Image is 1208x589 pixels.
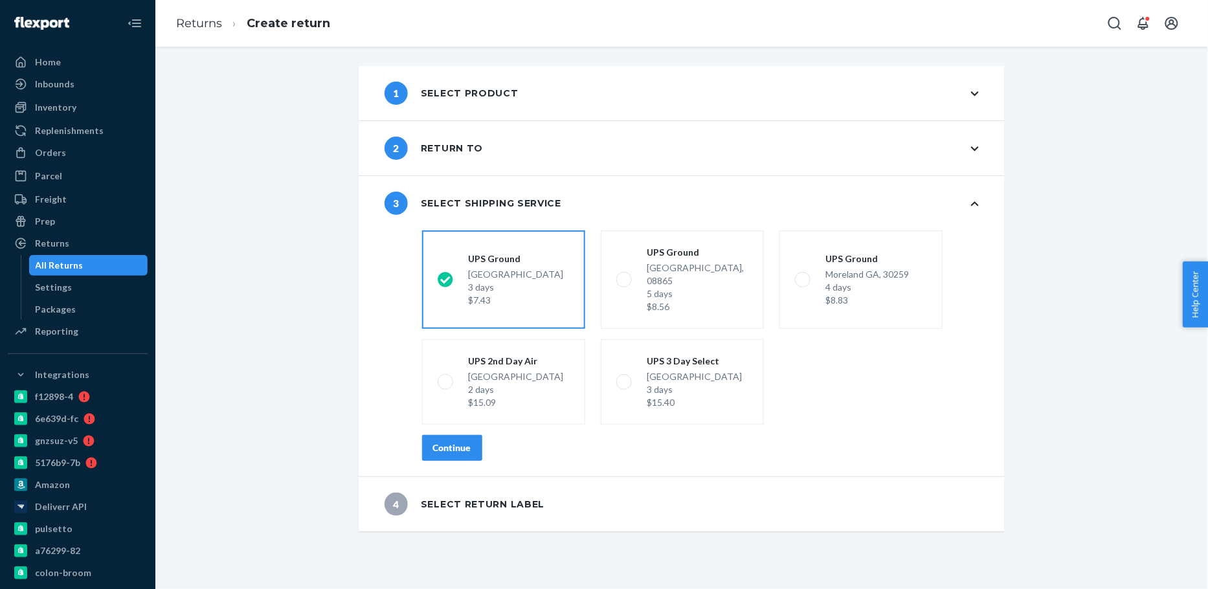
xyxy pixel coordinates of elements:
[826,252,910,265] div: UPS Ground
[469,294,564,307] div: $7.43
[385,137,483,160] div: Return to
[35,78,74,91] div: Inbounds
[35,215,55,228] div: Prep
[385,192,408,215] span: 3
[8,562,148,583] a: colon-broom
[385,192,561,215] div: Select shipping service
[647,355,743,368] div: UPS 3 Day Select
[8,74,148,94] a: Inbounds
[826,268,910,307] div: Moreland GA, 30259
[35,56,61,69] div: Home
[35,566,91,579] div: colon-broom
[8,189,148,210] a: Freight
[1102,10,1128,36] button: Open Search Box
[385,82,408,105] span: 1
[8,430,148,451] a: gnzsuz-v5
[385,493,408,516] span: 4
[35,434,78,447] div: gnzsuz-v5
[166,5,341,43] ol: breadcrumbs
[8,386,148,407] a: f12898-4
[647,287,748,300] div: 5 days
[8,211,148,232] a: Prep
[35,412,78,425] div: 6e639d-fc
[247,16,330,30] a: Create return
[647,396,743,409] div: $15.40
[8,233,148,254] a: Returns
[1130,10,1156,36] button: Open notifications
[385,82,519,105] div: Select product
[8,321,148,342] a: Reporting
[469,355,564,368] div: UPS 2nd Day Air
[8,474,148,495] a: Amazon
[36,259,84,272] div: All Returns
[35,478,70,491] div: Amazon
[35,522,73,535] div: pulsetto
[35,390,73,403] div: f12898-4
[35,101,76,114] div: Inventory
[8,408,148,429] a: 6e639d-fc
[29,255,148,276] a: All Returns
[176,16,222,30] a: Returns
[385,493,544,516] div: Select return label
[647,370,743,409] div: [GEOGRAPHIC_DATA]
[8,452,148,473] a: 5176b9-7b
[647,300,748,313] div: $8.56
[122,10,148,36] button: Close Navigation
[35,368,89,381] div: Integrations
[422,435,482,461] button: Continue
[647,383,743,396] div: 3 days
[36,303,76,316] div: Packages
[826,294,910,307] div: $8.83
[647,261,748,313] div: [GEOGRAPHIC_DATA], 08865
[35,500,87,513] div: Deliverr API
[1183,261,1208,328] button: Help Center
[35,237,69,250] div: Returns
[433,441,471,454] div: Continue
[35,193,67,206] div: Freight
[35,544,80,557] div: a76299-82
[8,52,148,72] a: Home
[35,325,78,338] div: Reporting
[8,540,148,561] a: a76299-82
[29,277,148,298] a: Settings
[647,246,748,259] div: UPS Ground
[8,364,148,385] button: Integrations
[8,120,148,141] a: Replenishments
[469,268,564,307] div: [GEOGRAPHIC_DATA]
[35,170,62,183] div: Parcel
[385,137,408,160] span: 2
[469,383,564,396] div: 2 days
[29,299,148,320] a: Packages
[8,166,148,186] a: Parcel
[35,124,104,137] div: Replenishments
[8,142,148,163] a: Orders
[1159,10,1185,36] button: Open account menu
[35,146,66,159] div: Orders
[8,518,148,539] a: pulsetto
[469,370,564,409] div: [GEOGRAPHIC_DATA]
[469,252,564,265] div: UPS Ground
[14,17,69,30] img: Flexport logo
[469,396,564,409] div: $15.09
[469,281,564,294] div: 3 days
[35,456,80,469] div: 5176b9-7b
[826,281,910,294] div: 4 days
[8,496,148,517] a: Deliverr API
[36,281,73,294] div: Settings
[8,97,148,118] a: Inventory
